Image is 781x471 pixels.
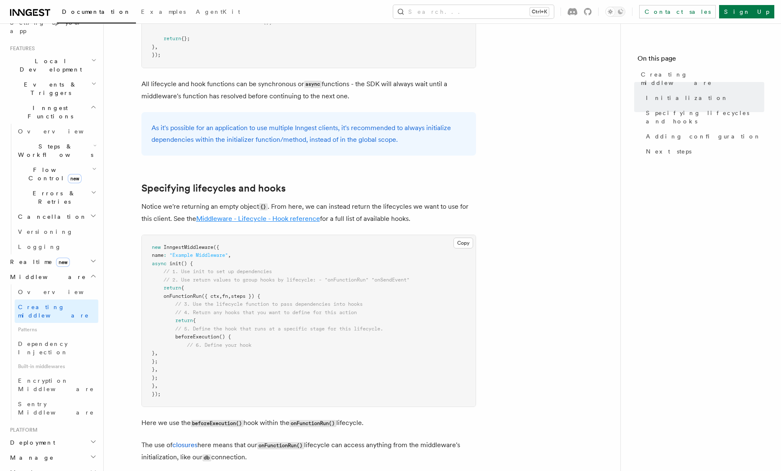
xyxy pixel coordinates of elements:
[15,166,92,182] span: Flow Control
[15,224,98,239] a: Versioning
[155,383,158,389] span: ,
[152,252,164,258] span: name
[719,5,774,18] a: Sign Up
[7,104,90,120] span: Inngest Functions
[530,8,549,16] kbd: Ctrl+K
[646,132,761,141] span: Adding configuration
[7,15,98,38] a: Setting up your app
[15,336,98,360] a: Dependency Injection
[228,293,231,299] span: ,
[141,182,286,194] a: Specifying lifecycles and hooks
[152,358,158,364] span: };
[7,80,91,97] span: Events & Triggers
[181,261,193,266] span: () {
[639,5,716,18] a: Contact sales
[7,45,35,52] span: Features
[191,420,243,427] code: beforeExecution()
[152,383,155,389] span: }
[15,186,98,209] button: Errors & Retries
[18,304,89,319] span: Creating middleware
[191,3,245,23] a: AgentKit
[15,239,98,254] a: Logging
[141,439,476,463] p: The use of here means that our lifecycle can access anything from the middleware's initialization...
[164,36,181,41] span: return
[7,284,98,420] div: Middleware
[304,81,322,88] code: async
[181,285,184,291] span: {
[219,334,231,340] span: () {
[646,109,764,125] span: Specifying lifecycles and hooks
[259,203,268,210] code: {}
[151,122,466,146] p: As it's possible for an application to use multiple Inngest clients, it's recommended to always i...
[7,100,98,124] button: Inngest Functions
[15,142,93,159] span: Steps & Workflows
[187,342,251,348] span: // 6. Define your hook
[155,350,158,356] span: ,
[155,366,158,372] span: ,
[152,44,155,50] span: }
[141,201,476,225] p: Notice we're returning an empty object . From here, we can instead return the lifecycles we want ...
[15,189,91,206] span: Errors & Retries
[18,401,94,416] span: Sentry Middleware
[7,124,98,254] div: Inngest Functions
[202,454,211,461] code: db
[136,3,191,23] a: Examples
[196,215,320,223] a: Middleware - Lifecycle - Hook reference
[152,350,155,356] span: }
[641,70,764,87] span: Creating middleware
[7,254,98,269] button: Realtimenew
[18,128,104,135] span: Overview
[638,67,764,90] a: Creating middleware
[169,261,181,266] span: init
[172,441,197,449] a: closures
[68,174,82,183] span: new
[152,261,166,266] span: async
[152,391,161,397] span: });
[164,252,166,258] span: :
[202,293,219,299] span: ({ ctx
[18,340,68,356] span: Dependency Injection
[643,144,764,159] a: Next steps
[169,252,228,258] span: "Example Middleware"
[15,397,98,420] a: Sentry Middleware
[643,129,764,144] a: Adding configuration
[141,417,476,429] p: Here we use the hook within the lifecycle.
[15,124,98,139] a: Overview
[15,209,98,224] button: Cancellation
[7,453,54,462] span: Manage
[15,162,98,186] button: Flow Controlnew
[222,293,228,299] span: fn
[18,228,73,235] span: Versioning
[231,293,260,299] span: steps }) {
[646,94,728,102] span: Initialization
[57,3,136,23] a: Documentation
[175,310,357,315] span: // 4. Return any hooks that you want to define for this action
[393,5,554,18] button: Search...Ctrl+K
[62,8,131,15] span: Documentation
[453,238,473,248] button: Copy
[56,258,70,267] span: new
[152,366,155,372] span: }
[18,243,61,250] span: Logging
[15,299,98,323] a: Creating middleware
[175,301,363,307] span: // 3. Use the lifecycle function to pass dependencies into hooks
[164,244,213,250] span: InngestMiddleware
[7,57,91,74] span: Local Development
[7,427,38,433] span: Platform
[155,44,158,50] span: ,
[15,139,98,162] button: Steps & Workflows
[152,375,158,381] span: };
[605,7,625,17] button: Toggle dark mode
[181,36,190,41] span: {};
[7,258,70,266] span: Realtime
[228,252,231,258] span: ,
[213,244,219,250] span: ({
[643,90,764,105] a: Initialization
[15,373,98,397] a: Encryption Middleware
[7,269,98,284] button: Middleware
[7,54,98,77] button: Local Development
[164,293,202,299] span: onFunctionRun
[196,8,240,15] span: AgentKit
[7,77,98,100] button: Events & Triggers
[141,78,476,102] p: All lifecycle and hook functions can be synchronous or functions - the SDK will always wait until...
